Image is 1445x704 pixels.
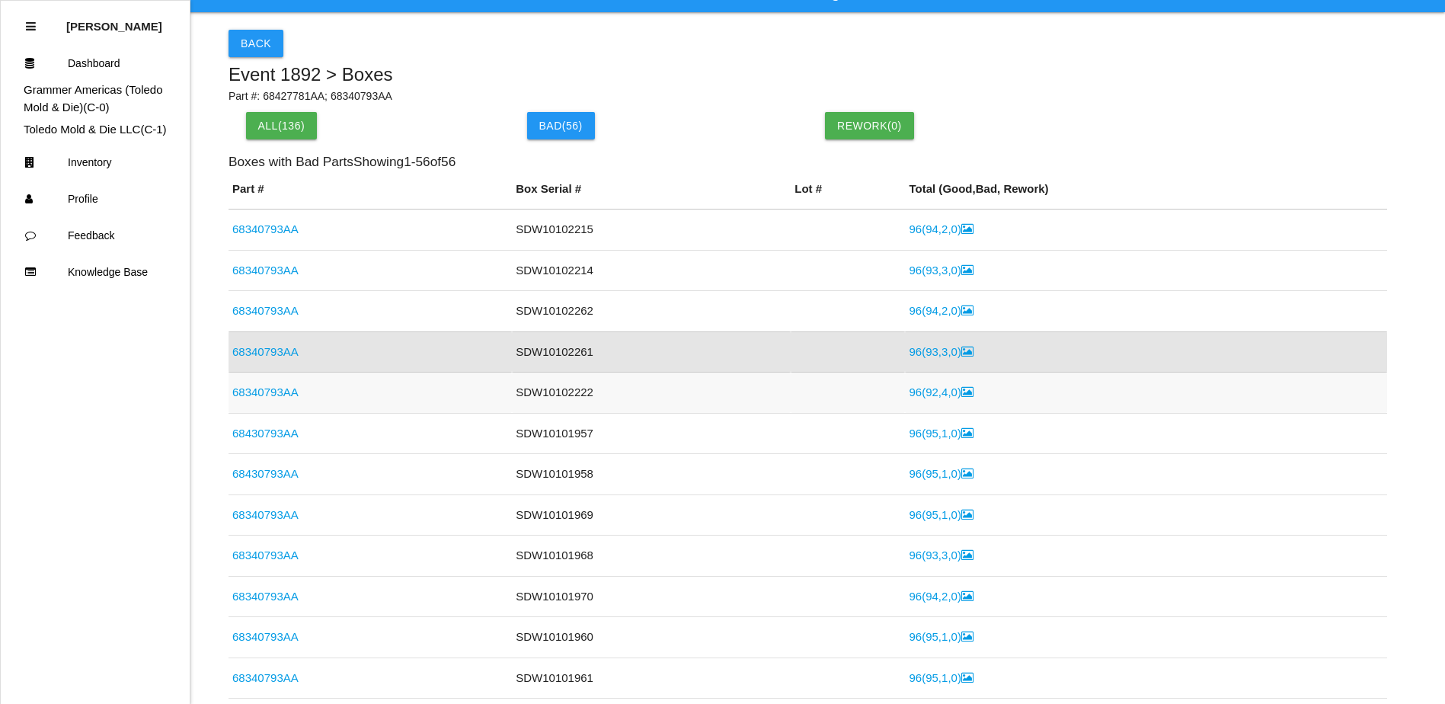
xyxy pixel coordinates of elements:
[961,549,973,561] i: Image Inside
[232,345,299,358] a: 68340793AA
[229,30,283,57] button: Back
[909,304,973,317] a: 96(94,2,0)
[229,181,512,210] th: Part #
[961,672,973,683] i: Image Inside
[909,590,973,603] a: 96(94,2,0)
[909,345,973,358] a: 96(93,3,0)
[512,454,791,495] td: SDW10101958
[909,549,973,562] a: 96(93,3,0)
[512,373,791,414] td: SDW10102222
[512,617,791,658] td: SDW10101960
[961,590,973,602] i: Image Inside
[26,8,36,45] div: Close
[229,155,1387,169] h6: Boxes with Bad Parts Showing 1 - 56 of 56
[909,671,973,684] a: 96(95,1,0)
[961,264,973,276] i: Image Inside
[909,386,973,398] a: 96(92,4,0)
[232,467,299,480] a: 68430793AA
[512,250,791,291] td: SDW10102214
[961,386,973,398] i: Image Inside
[961,346,973,357] i: Image Inside
[909,508,973,521] a: 96(95,1,0)
[825,112,914,139] button: Rework(0)
[527,112,595,139] button: Bad(56)
[961,223,973,235] i: Image Inside
[512,210,791,251] td: SDW10102215
[961,305,973,316] i: Image Inside
[512,658,791,699] td: SDW10101961
[512,291,791,332] td: SDW10102262
[229,65,1387,85] h5: Event 1892 > Boxes
[512,494,791,536] td: SDW10101969
[232,427,299,440] a: 68430793AA
[512,331,791,373] td: SDW10102261
[1,144,190,181] a: Inventory
[24,83,163,114] a: Grammer Americas (Toledo Mold & Die)(C-0)
[1,45,190,82] a: Dashboard
[232,590,299,603] a: 68340793AA
[246,112,318,139] button: All(136)
[1,121,190,139] div: Toledo Mold & Die LLC's Dashboard
[24,123,167,136] a: Toledo Mold & Die LLC(C-1)
[512,536,791,577] td: SDW10101968
[232,222,299,235] a: 68340793AA
[961,468,973,479] i: Image Inside
[232,304,299,317] a: 68340793AA
[232,264,299,277] a: 68340793AA
[232,671,299,684] a: 68340793AA
[961,427,973,439] i: Image Inside
[791,181,905,210] th: Lot #
[232,630,299,643] a: 68340793AA
[232,549,299,562] a: 68340793AA
[512,576,791,617] td: SDW10101970
[961,631,973,642] i: Image Inside
[232,386,299,398] a: 68340793AA
[909,630,973,643] a: 96(95,1,0)
[905,181,1387,210] th: Total ( Good , Bad , Rework)
[909,264,973,277] a: 96(93,3,0)
[961,509,973,520] i: Image Inside
[512,413,791,454] td: SDW10101957
[512,181,791,210] th: Box Serial #
[909,427,973,440] a: 96(95,1,0)
[66,8,162,33] p: Eric Schneider
[1,181,190,217] a: Profile
[1,82,190,116] div: Grammer Americas (Toledo Mold & Die)'s Dashboard
[1,217,190,254] a: Feedback
[909,467,973,480] a: 96(95,1,0)
[909,222,973,235] a: 96(94,2,0)
[229,88,1387,104] p: Part #: 68427781AA; 68340793AA
[232,508,299,521] a: 68340793AA
[1,254,190,290] a: Knowledge Base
